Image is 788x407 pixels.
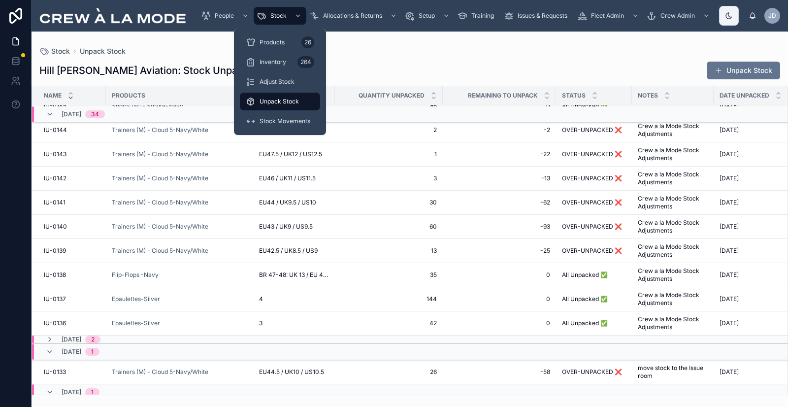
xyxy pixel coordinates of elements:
[449,368,550,376] span: -58
[259,199,316,206] span: EU44 / UK9.5 / US10
[240,93,320,110] a: Unpack Stock
[240,112,320,130] a: Stock Movements
[259,150,322,158] span: EU47.5 / UK12 / US12.5
[562,150,622,158] span: OVER-UNPACKED ❌
[341,368,437,376] span: 26
[455,7,501,25] a: Training
[341,319,437,327] span: 42
[638,195,708,210] span: Crew a la Mode Stock Adjustments
[660,12,695,20] span: Crew Admin
[39,8,186,24] img: App logo
[638,364,708,380] span: move stock to the Issue room
[91,388,94,396] div: 1
[638,267,708,283] span: Crew a la Mode Stock Adjustments
[112,223,208,231] a: Trainers (M) - Cloud 5-Navy/White
[112,126,208,134] a: Trainers (M) - Cloud 5-Navy/White
[91,336,95,343] div: 2
[259,271,329,279] span: BR 47-48: UK 13 / EU 47/48 / US 17
[259,174,316,182] span: EU46 / UK11 / US11.5
[44,126,67,134] span: IU-0144
[562,92,586,100] span: Status
[260,98,299,105] span: Unpack Stock
[62,388,81,396] span: [DATE]
[720,247,739,255] span: [DATE]
[720,199,739,206] span: [DATE]
[259,223,313,231] span: EU43 / UK9 / US9.5
[449,271,550,279] span: 0
[259,368,324,376] span: EU44.5 / UK10 / US10.5
[62,348,81,356] span: [DATE]
[341,247,437,255] span: 13
[341,126,437,134] span: 2
[215,12,234,20] span: People
[449,150,550,158] span: -22
[341,271,437,279] span: 35
[91,110,99,118] div: 34
[341,174,437,182] span: 3
[720,150,739,158] span: [DATE]
[240,53,320,71] a: Inventory264
[62,110,81,118] span: [DATE]
[301,36,314,48] div: 26
[562,174,622,182] span: OVER-UNPACKED ❌
[112,271,159,279] a: Flip-Flops -Navy
[449,319,550,327] span: 0
[80,46,126,56] span: Unpack Stock
[44,223,67,231] span: IU-0140
[449,199,550,206] span: -62
[562,319,608,327] span: All Unpacked ✅
[91,348,94,356] div: 1
[468,92,538,100] span: Remaining to Unpack
[112,319,160,327] a: Epaulettes-Silver
[562,199,622,206] span: OVER-UNPACKED ❌
[260,78,295,86] span: Adjust Stock
[562,223,622,231] span: OVER-UNPACKED ❌
[562,126,622,134] span: OVER-UNPACKED ❌
[419,12,435,20] span: Setup
[254,7,306,25] a: Stock
[449,174,550,182] span: -13
[449,295,550,303] span: 0
[270,12,287,20] span: Stock
[471,12,494,20] span: Training
[638,315,708,331] span: Crew a la Mode Stock Adjustments
[574,7,644,25] a: Fleet Admin
[306,7,402,25] a: Allocations & Returns
[44,174,66,182] span: IU-0142
[259,319,263,327] span: 3
[44,92,62,100] span: Name
[259,247,318,255] span: EU42.5 / UK8.5 / US9
[194,5,749,27] div: scrollable content
[44,199,66,206] span: IU-0141
[638,219,708,235] span: Crew a la Mode Stock Adjustments
[341,199,437,206] span: 30
[112,150,208,158] a: Trainers (M) - Cloud 5-Navy/White
[112,199,208,206] a: Trainers (M) - Cloud 5-Navy/White
[720,271,739,279] span: [DATE]
[112,295,160,303] a: Epaulettes-Silver
[112,368,208,376] a: Trainers (M) - Cloud 5-Navy/White
[112,174,208,182] a: Trainers (M) - Cloud 5-Navy/White
[402,7,455,25] a: Setup
[341,223,437,231] span: 60
[341,150,437,158] span: 1
[501,7,574,25] a: Issues & Requests
[707,62,780,79] a: Unpack Stock
[240,73,320,91] a: Adjust Stock
[638,92,658,100] span: Notes
[644,7,715,25] a: Crew Admin
[720,174,739,182] span: [DATE]
[39,64,261,77] h1: Hill [PERSON_NAME] Aviation: Stock Unpacked
[720,319,739,327] span: [DATE]
[638,291,708,307] span: Crew a la Mode Stock Adjustments
[720,126,739,134] span: [DATE]
[720,368,739,376] span: [DATE]
[768,12,776,20] span: JD
[449,126,550,134] span: -2
[638,146,708,162] span: Crew a la Mode Stock Adjustments
[297,56,314,68] div: 264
